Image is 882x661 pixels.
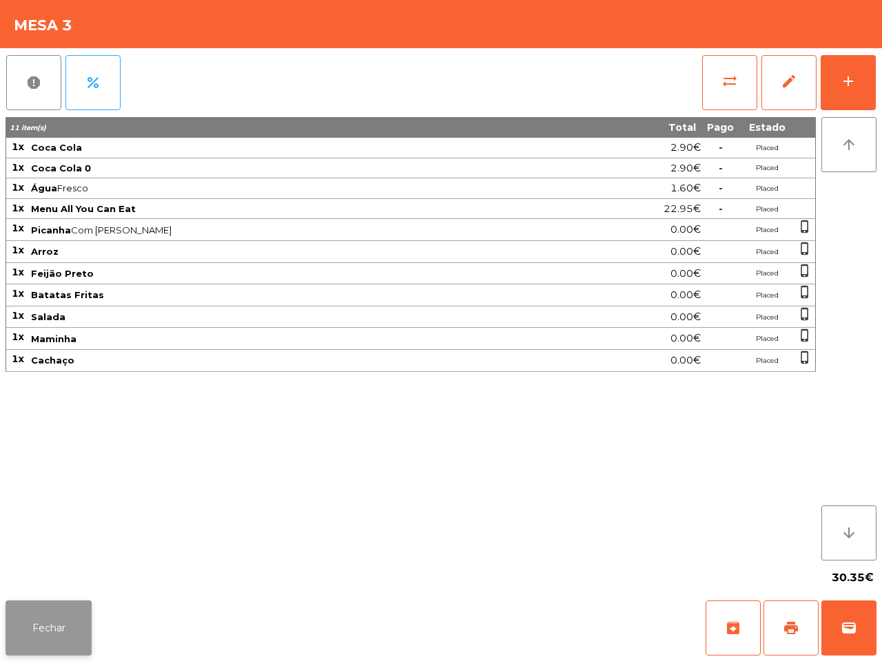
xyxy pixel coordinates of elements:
[706,600,761,655] button: archive
[6,55,61,110] button: report
[31,203,136,214] span: Menu All You Can Eat
[739,350,794,372] td: Placed
[781,73,797,90] span: edit
[12,140,24,153] span: 1x
[670,264,701,283] span: 0.00€
[719,162,723,174] span: -
[739,263,794,285] td: Placed
[739,117,794,138] th: Estado
[31,246,59,257] span: Arroz
[31,224,557,235] span: Com [PERSON_NAME]
[31,162,91,174] span: Coca Cola 0
[12,309,24,322] span: 1x
[12,244,24,256] span: 1x
[670,159,701,178] span: 2.90€
[670,242,701,261] span: 0.00€
[739,219,794,241] td: Placed
[739,158,794,179] td: Placed
[25,74,42,91] span: report
[31,355,74,366] span: Cachaço
[31,311,65,322] span: Salada
[701,117,739,138] th: Pago
[12,330,24,343] span: 1x
[761,55,817,110] button: edit
[719,141,723,154] span: -
[721,73,738,90] span: sync_alt
[739,306,794,328] td: Placed
[739,199,794,220] td: Placed
[12,353,24,365] span: 1x
[725,620,741,636] span: archive
[841,136,857,153] i: arrow_upward
[31,268,94,279] span: Feijão Preto
[719,182,723,194] span: -
[14,15,72,36] h4: Mesa 3
[664,200,701,218] span: 22.95€
[719,202,723,215] span: -
[739,138,794,158] td: Placed
[702,55,757,110] button: sync_alt
[31,182,57,193] span: Água
[821,600,876,655] button: wallet
[798,220,812,233] span: phone_iphone
[670,351,701,370] span: 0.00€
[12,161,24,174] span: 1x
[12,222,24,234] span: 1x
[821,55,876,110] button: add
[841,525,857,541] i: arrow_downward
[739,178,794,199] td: Placed
[832,567,874,588] span: 30.35€
[670,308,701,326] span: 0.00€
[12,287,24,300] span: 1x
[31,224,71,235] span: Picanha
[798,242,812,255] span: phone_iphone
[670,286,701,304] span: 0.00€
[798,307,812,321] span: phone_iphone
[65,55,121,110] button: percent
[798,328,812,342] span: phone_iphone
[31,182,557,193] span: Fresco
[739,284,794,306] td: Placed
[670,329,701,348] span: 0.00€
[670,220,701,239] span: 0.00€
[798,264,812,277] span: phone_iphone
[739,241,794,263] td: Placed
[85,74,101,91] span: percent
[12,202,24,214] span: 1x
[12,266,24,278] span: 1x
[559,117,701,138] th: Total
[840,73,857,90] div: add
[31,289,104,300] span: Batatas Fritas
[841,620,857,636] span: wallet
[670,138,701,157] span: 2.90€
[10,123,46,132] span: 11 item(s)
[798,285,812,299] span: phone_iphone
[763,600,819,655] button: print
[821,117,876,172] button: arrow_upward
[670,179,701,198] span: 1.60€
[31,142,82,153] span: Coca Cola
[821,505,876,560] button: arrow_downward
[783,620,799,636] span: print
[12,181,24,193] span: 1x
[31,333,76,344] span: Maminha
[798,350,812,364] span: phone_iphone
[739,328,794,350] td: Placed
[6,600,92,655] button: Fechar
